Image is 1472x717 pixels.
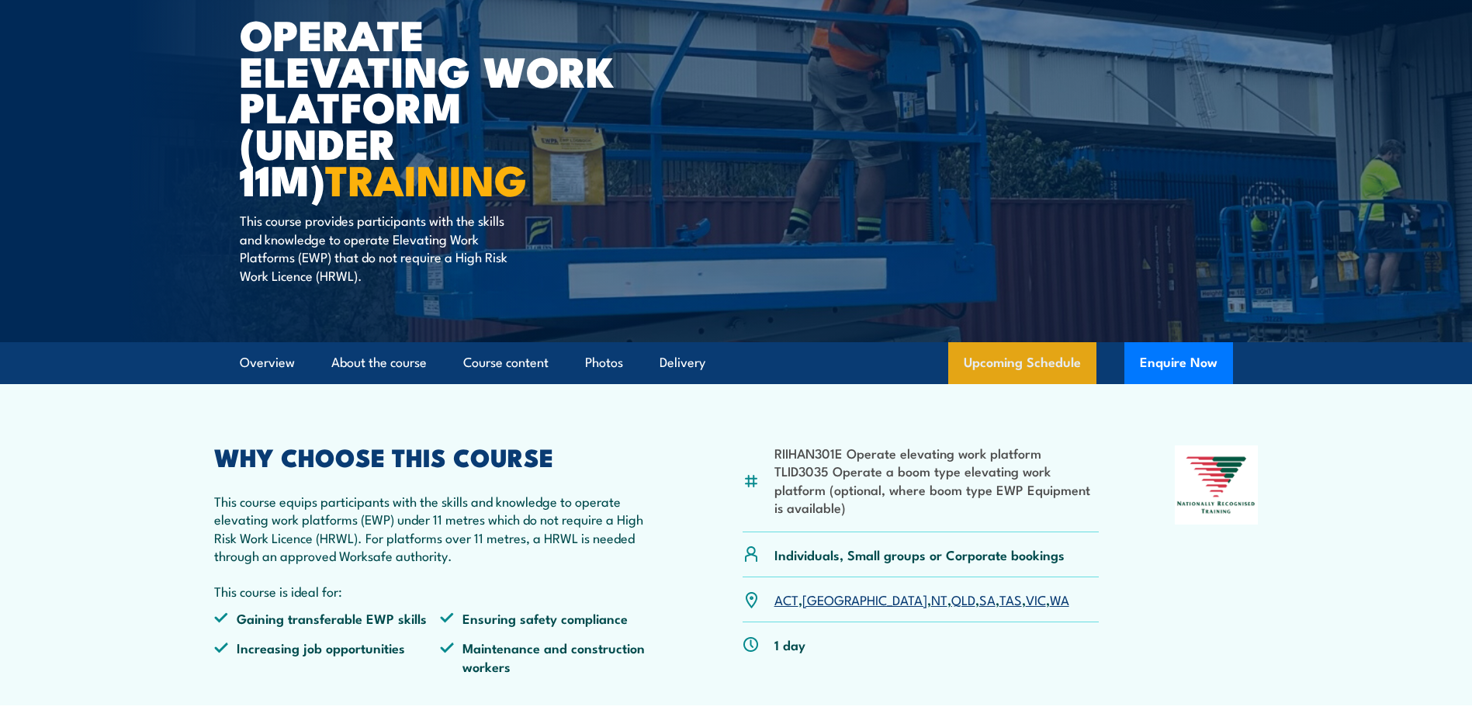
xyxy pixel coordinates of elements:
[774,444,1100,462] li: RIIHAN301E Operate elevating work platform
[1124,342,1233,384] button: Enquire Now
[585,342,623,383] a: Photos
[999,590,1022,608] a: TAS
[240,16,623,197] h1: Operate Elevating Work Platform (under 11m)
[774,546,1065,563] p: Individuals, Small groups or Corporate bookings
[774,462,1100,516] li: TLID3035 Operate a boom type elevating work platform (optional, where boom type EWP Equipment is ...
[660,342,705,383] a: Delivery
[214,639,441,675] li: Increasing job opportunities
[979,590,996,608] a: SA
[951,590,975,608] a: QLD
[214,582,667,600] p: This course is ideal for:
[440,609,667,627] li: Ensuring safety compliance
[1175,445,1259,525] img: Nationally Recognised Training logo.
[214,492,667,565] p: This course equips participants with the skills and knowledge to operate elevating work platforms...
[774,636,805,653] p: 1 day
[931,590,947,608] a: NT
[1050,590,1069,608] a: WA
[774,591,1069,608] p: , , , , , , ,
[325,146,527,210] strong: TRAINING
[214,609,441,627] li: Gaining transferable EWP skills
[463,342,549,383] a: Course content
[214,445,667,467] h2: WHY CHOOSE THIS COURSE
[440,639,667,675] li: Maintenance and construction workers
[240,211,523,284] p: This course provides participants with the skills and knowledge to operate Elevating Work Platfor...
[331,342,427,383] a: About the course
[802,590,927,608] a: [GEOGRAPHIC_DATA]
[948,342,1096,384] a: Upcoming Schedule
[1026,590,1046,608] a: VIC
[240,342,295,383] a: Overview
[774,590,798,608] a: ACT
